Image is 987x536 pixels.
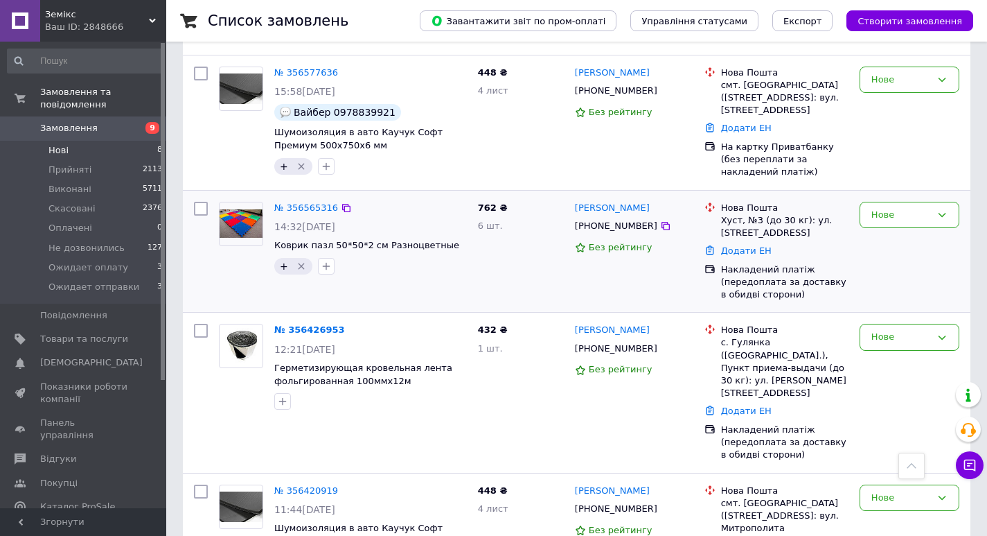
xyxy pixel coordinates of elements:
span: Земікс [45,8,149,21]
span: Товари та послуги [40,333,128,345]
span: 11:44[DATE] [274,504,335,515]
a: Додати ЕН [721,245,772,256]
button: Створити замовлення [846,10,973,31]
a: Додати ЕН [721,123,772,133]
div: [PHONE_NUMBER] [572,82,660,100]
span: 432 ₴ [478,325,508,335]
a: [PERSON_NAME] [575,67,650,80]
div: Хуст, №3 (до 30 кг): ул. [STREET_ADDRESS] [721,214,848,239]
a: Фото товару [219,485,263,529]
button: Завантажити звіт по пром-оплаті [420,10,616,31]
svg: Видалити мітку [296,161,307,172]
span: + [280,161,288,172]
span: Скасовані [48,202,96,215]
span: Створити замовлення [857,16,962,26]
div: Нове [871,491,931,505]
div: [PHONE_NUMBER] [572,500,660,518]
span: Нові [48,144,69,157]
div: [PHONE_NUMBER] [572,217,660,235]
span: Ожидает оплату [48,261,128,274]
span: 448 ₴ [478,67,508,78]
span: Прийняті [48,164,91,176]
span: 12:21[DATE] [274,344,335,355]
img: Фото товару [220,74,263,104]
img: Фото товару [220,209,263,238]
span: Виконані [48,183,91,196]
h1: Список замовлень [208,12,348,29]
button: Експорт [772,10,833,31]
span: Без рейтингу [589,107,652,117]
a: Фото товару [219,202,263,246]
img: Фото товару [225,325,258,368]
span: 4 лист [478,503,508,514]
a: № 356565316 [274,202,338,213]
a: № 356420919 [274,485,338,496]
a: Додати ЕН [721,406,772,416]
span: Відгуки [40,453,76,465]
button: Чат з покупцем [956,451,984,479]
input: Пошук [7,49,163,74]
span: 127 [148,242,162,254]
span: 3 [157,261,162,274]
a: [PERSON_NAME] [575,202,650,215]
span: Замовлення [40,122,98,135]
div: На картку Приватбанку (без переплати за накладений платіж) [721,141,848,179]
span: 2113 [143,164,162,176]
a: Коврик пазл 50*50*2 см Разноцветные [274,240,459,250]
a: [PERSON_NAME] [575,485,650,498]
a: Шумоизоляция в авто Каучук Софт Премиум 500х750х6 мм [274,127,443,150]
span: Замовлення та повідомлення [40,86,166,111]
div: Нове [871,330,931,345]
div: Нова Пошта [721,202,848,214]
span: Панель управління [40,417,128,442]
button: Управління статусами [630,10,758,31]
span: Без рейтингу [589,364,652,374]
img: Фото товару [220,492,263,522]
span: Каталог ProSale [40,501,115,513]
div: Нова Пошта [721,485,848,497]
span: 8 [157,144,162,157]
span: 2376 [143,202,162,215]
span: 1 шт. [478,343,503,354]
span: Без рейтингу [589,242,652,252]
span: Управління статусами [641,16,747,26]
span: Покупці [40,477,78,490]
span: 0 [157,222,162,234]
span: 6 шт. [478,221,503,231]
span: Не дозвонились [48,242,125,254]
span: 4 лист [478,85,508,96]
div: с. Гулянка ([GEOGRAPHIC_DATA].), Пункт приема-выдачи (до 30 кг): ул. [PERSON_NAME][STREET_ADDRESS] [721,336,848,399]
a: № 356577636 [274,67,338,78]
a: [PERSON_NAME] [575,324,650,337]
a: Фото товару [219,324,263,368]
span: [DEMOGRAPHIC_DATA] [40,356,143,369]
span: Вайбер 0978839921 [294,107,395,118]
div: смт. [GEOGRAPHIC_DATA] ([STREET_ADDRESS]: вул. [STREET_ADDRESS] [721,79,848,117]
a: № 356426953 [274,325,345,335]
span: 3 [157,281,162,293]
div: Нова Пошта [721,324,848,336]
a: Герметизирующая кровельная лента фольгированная 100ммх12м [274,363,452,386]
span: 14:32[DATE] [274,221,335,232]
a: Створити замовлення [833,15,973,26]
img: :speech_balloon: [280,107,291,118]
div: Накладений платіж (передоплата за доставку в обидві сторони) [721,424,848,462]
span: Ожидает отправки [48,281,139,293]
div: Накладений платіж (передоплата за доставку в обидві сторони) [721,263,848,302]
svg: Видалити мітку [296,261,307,272]
span: Показники роботи компанії [40,381,128,406]
span: + [280,261,288,272]
div: [PHONE_NUMBER] [572,340,660,358]
div: Ваш ID: 2848666 [45,21,166,33]
div: Нове [871,73,931,87]
span: Оплачені [48,222,92,234]
span: Експорт [783,16,822,26]
span: 762 ₴ [478,202,508,213]
span: Без рейтингу [589,525,652,535]
span: 15:58[DATE] [274,86,335,97]
div: Нове [871,208,931,223]
span: 448 ₴ [478,485,508,496]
